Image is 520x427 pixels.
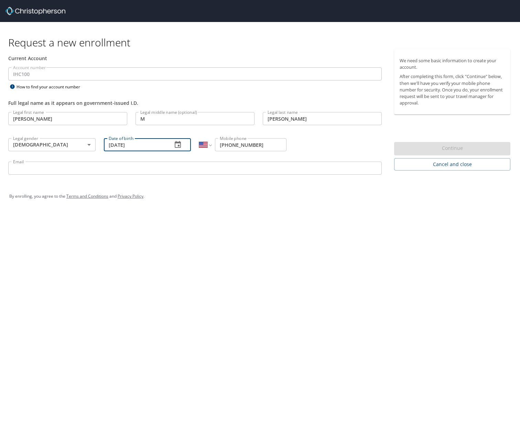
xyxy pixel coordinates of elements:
[104,138,167,151] input: MM/DD/YYYY
[8,138,96,151] div: [DEMOGRAPHIC_DATA]
[215,138,286,151] input: Enter phone number
[8,55,382,62] div: Current Account
[400,160,505,169] span: Cancel and close
[118,193,143,199] a: Privacy Policy
[400,57,505,70] p: We need some basic information to create your account.
[400,73,505,106] p: After completing this form, click "Continue" below, then we'll have you verify your mobile phone ...
[394,158,510,171] button: Cancel and close
[9,188,511,205] div: By enrolling, you agree to the and .
[8,99,382,107] div: Full legal name as it appears on government-issued I.D.
[66,193,108,199] a: Terms and Conditions
[8,83,94,91] div: How to find your account number
[8,36,516,49] h1: Request a new enrollment
[6,7,65,15] img: cbt logo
